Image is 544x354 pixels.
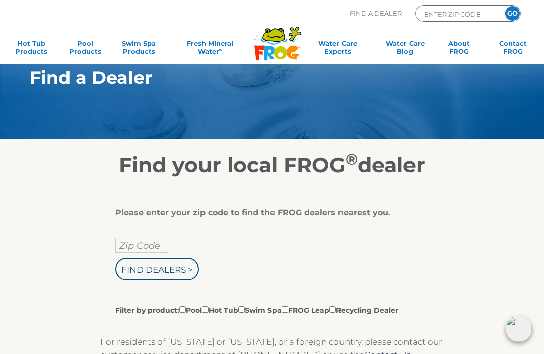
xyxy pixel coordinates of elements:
a: PoolProducts [64,39,106,59]
input: Filter by product:PoolHot TubSwim SpaFROG LeapRecycling Dealer [329,306,336,313]
a: AboutFROG [438,39,480,59]
a: ContactFROG [492,39,534,59]
div: Please enter your zip code to find the FROG dealers nearest you. [115,208,421,218]
sup: ∞ [219,47,223,52]
input: Filter by product:PoolHot TubSwim SpaFROG LeapRecycling Dealer [238,306,245,313]
h1: Find a Dealer [30,68,478,88]
input: GO [505,6,520,21]
img: openIcon [506,316,532,342]
sup: ® [346,150,358,169]
input: Filter by product:PoolHot TubSwim SpaFROG LeapRecycling Dealer [282,306,288,313]
a: Swim SpaProducts [118,39,160,59]
a: Hot TubProducts [10,39,52,59]
h2: Find your local FROG dealer [15,152,529,178]
a: Water CareExperts [303,39,372,59]
a: Fresh MineralWater∞ [172,39,248,59]
a: Water CareBlog [384,39,426,59]
input: Filter by product:PoolHot TubSwim SpaFROG LeapRecycling Dealer [179,306,186,313]
input: Find Dealers > [115,258,199,280]
p: Find A Dealer [350,5,402,22]
input: Filter by product:PoolHot TubSwim SpaFROG LeapRecycling Dealer [202,306,209,313]
label: Filter by product: Pool Hot Tub Swim Spa FROG Leap Recycling Dealer [115,304,398,315]
input: Zip Code Form [423,8,491,20]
